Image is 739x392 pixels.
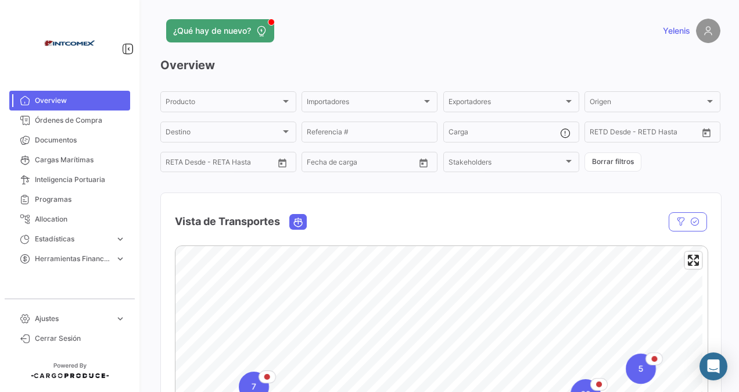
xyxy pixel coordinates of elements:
[9,170,130,190] a: Inteligencia Portuaria
[115,234,125,244] span: expand_more
[590,99,705,108] span: Origen
[35,115,125,126] span: Órdenes de Compra
[166,160,186,168] input: Desde
[35,95,125,106] span: Overview
[449,160,564,168] span: Stakeholders
[35,155,125,165] span: Cargas Marítimas
[336,160,388,168] input: Hasta
[590,130,611,138] input: Desde
[195,160,246,168] input: Hasta
[9,111,130,130] a: Órdenes de Compra
[663,25,690,37] span: Yelenis
[160,57,720,73] h3: Overview
[698,124,715,141] button: Open calendar
[35,313,110,324] span: Ajustes
[638,363,644,375] span: 5
[415,154,432,172] button: Open calendar
[166,99,281,108] span: Producto
[9,209,130,229] a: Allocation
[290,215,306,229] button: Ocean
[9,91,130,111] a: Overview
[173,25,251,37] span: ¿Qué hay de nuevo?
[35,174,125,185] span: Inteligencia Portuaria
[35,194,125,205] span: Programas
[626,354,656,384] div: Map marker
[35,333,125,344] span: Cerrar Sesión
[115,254,125,264] span: expand_more
[41,14,99,72] img: intcomex.png
[9,150,130,170] a: Cargas Marítimas
[175,213,280,230] h4: Vista de Transportes
[696,19,720,43] img: placeholder-user.png
[685,252,702,269] button: Enter fullscreen
[35,234,110,244] span: Estadísticas
[35,214,125,224] span: Allocation
[9,190,130,209] a: Programas
[35,254,110,264] span: Herramientas Financieras
[115,313,125,324] span: expand_more
[619,130,670,138] input: Hasta
[307,160,328,168] input: Desde
[166,130,281,138] span: Destino
[166,19,274,42] button: ¿Qué hay de nuevo?
[9,130,130,150] a: Documentos
[307,99,422,108] span: Importadores
[35,135,125,145] span: Documentos
[449,99,564,108] span: Exportadores
[584,152,641,172] button: Borrar filtros
[699,352,727,380] div: Abrir Intercom Messenger
[274,154,291,172] button: Open calendar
